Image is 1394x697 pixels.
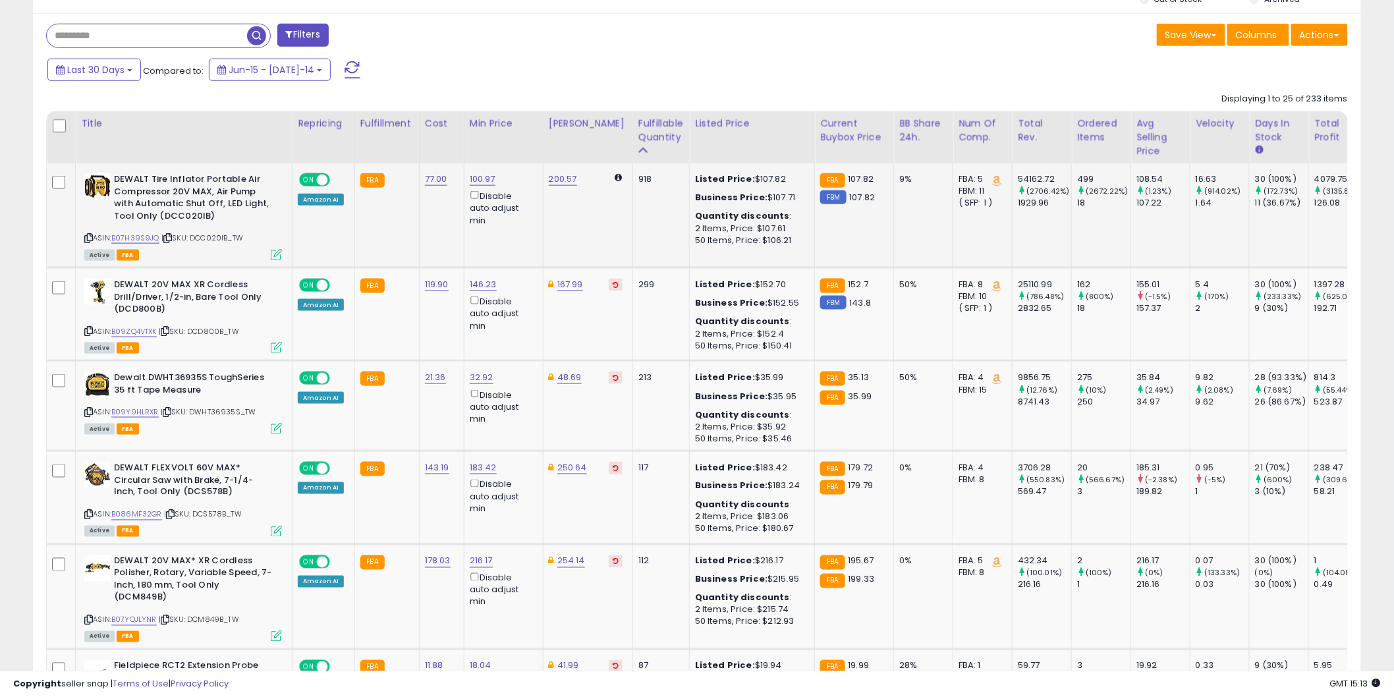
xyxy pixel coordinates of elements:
[695,480,804,492] div: $183.24
[1222,93,1348,105] div: Displaying 1 to 25 of 233 items
[1077,372,1130,383] div: 275
[1255,396,1308,408] div: 26 (86.67%)
[114,173,274,225] b: DEWALT Tire Inflator Portable Air Compressor 20V MAX, Air Pump with Automatic Shut Off, LED Light...
[557,371,582,384] a: 48.69
[959,567,1002,579] div: FBM: 8
[695,573,767,586] b: Business Price:
[13,677,61,690] strong: Copyright
[1145,291,1171,302] small: (-1.5%)
[470,188,533,227] div: Disable auto adjust min
[161,406,256,417] span: | SKU: DWHT36935S_TW
[1077,396,1130,408] div: 250
[84,526,115,537] span: All listings currently available for purchase on Amazon
[298,299,344,311] div: Amazon AI
[849,390,872,403] span: 35.99
[1196,173,1249,185] div: 16.63
[84,462,111,488] img: 416ht6n1kIL._SL40_.jpg
[959,372,1002,383] div: FBA: 4
[360,555,385,570] small: FBA
[159,615,239,625] span: | SKU: DCM849B_TW
[1196,372,1249,383] div: 9.82
[1196,579,1249,591] div: 0.03
[425,278,449,291] a: 119.90
[820,391,845,405] small: FBA
[84,372,282,433] div: ASIN:
[695,421,804,433] div: 2 Items, Price: $35.92
[1086,385,1107,395] small: (10%)
[959,173,1002,185] div: FBA: 5
[820,372,845,386] small: FBA
[117,631,139,642] span: FBA
[425,371,446,384] a: 21.36
[111,233,159,244] a: B07H39S9JQ
[1255,486,1308,498] div: 3 (10%)
[1077,173,1130,185] div: 499
[959,302,1002,314] div: ( SFP: 1 )
[557,278,583,291] a: 167.99
[638,173,679,185] div: 918
[820,480,845,495] small: FBA
[1255,579,1308,591] div: 30 (100%)
[899,117,947,144] div: BB Share 24h.
[638,462,679,474] div: 117
[1314,173,1368,185] div: 4079.75
[1077,279,1130,291] div: 162
[959,279,1002,291] div: FBA: 8
[549,173,577,186] a: 200.57
[1026,291,1064,302] small: (786.48%)
[1026,385,1057,395] small: (12.76%)
[1204,568,1240,578] small: (133.33%)
[695,499,790,511] b: Quantity discounts
[1255,372,1308,383] div: 28 (93.33%)
[695,462,804,474] div: $183.42
[360,372,385,386] small: FBA
[638,117,684,144] div: Fulfillable Quantity
[1314,302,1368,314] div: 192.71
[695,461,755,474] b: Listed Price:
[84,279,282,352] div: ASIN:
[820,190,846,204] small: FBM
[425,461,449,474] a: 143.19
[111,509,162,520] a: B086MF32GR
[1077,579,1130,591] div: 1
[1204,385,1233,395] small: (2.08%)
[360,279,385,293] small: FBA
[1264,291,1301,302] small: (233.33%)
[1196,486,1249,498] div: 1
[1323,568,1360,578] small: (104.08%)
[1255,555,1308,567] div: 30 (100%)
[328,463,349,474] span: OFF
[1077,486,1130,498] div: 3
[111,406,159,418] a: B09Y9HLRXR
[470,294,533,332] div: Disable auto adjust min
[143,65,204,77] span: Compared to:
[695,499,804,511] div: :
[899,279,943,291] div: 50%
[360,462,385,476] small: FBA
[1264,186,1298,196] small: (172.73%)
[959,197,1002,209] div: ( SFP: 1 )
[298,392,344,404] div: Amazon AI
[695,390,767,403] b: Business Price:
[695,210,804,222] div: :
[114,555,274,607] b: DEWALT 20V MAX* XR Cordless Polisher, Rotary, Variable Speed, 7-Inch, 180 mm, Tool Only (DCM849B)
[549,117,627,130] div: [PERSON_NAME]
[1026,568,1062,578] small: (100.01%)
[820,117,888,144] div: Current Buybox Price
[695,391,804,403] div: $35.95
[1330,677,1381,690] span: 2025-08-14 15:13 GMT
[1255,117,1303,144] div: Days In Stock
[300,373,317,384] span: ON
[695,408,790,421] b: Quantity discounts
[820,279,845,293] small: FBA
[1018,555,1071,567] div: 432.34
[298,576,344,588] div: Amazon AI
[695,328,804,340] div: 2 Items, Price: $152.4
[695,604,804,616] div: 2 Items, Price: $215.74
[1145,474,1177,485] small: (-2.38%)
[328,556,349,567] span: OFF
[557,461,587,474] a: 250.64
[84,173,111,200] img: 51F7EelEkoL._SL40_.jpg
[1136,579,1190,591] div: 216.16
[1018,486,1071,498] div: 569.47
